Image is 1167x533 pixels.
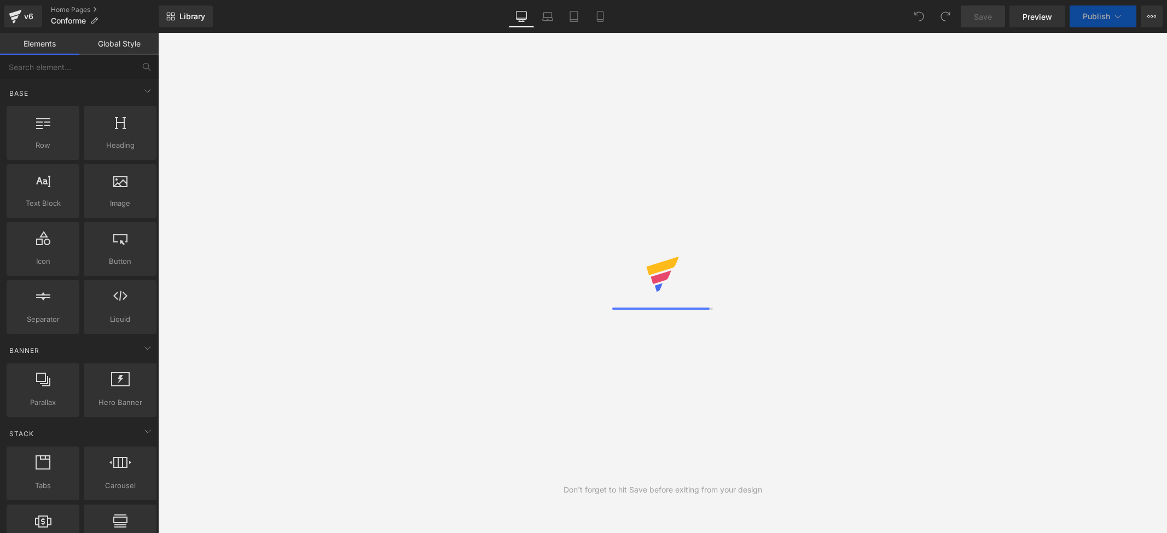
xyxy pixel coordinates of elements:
[179,11,205,21] span: Library
[4,5,42,27] a: v6
[51,16,86,25] span: Conforme
[87,314,153,325] span: Liquid
[87,397,153,408] span: Hero Banner
[22,9,36,24] div: v6
[10,314,76,325] span: Separator
[508,5,535,27] a: Desktop
[1141,5,1163,27] button: More
[1009,5,1065,27] a: Preview
[79,33,159,55] a: Global Style
[10,397,76,408] span: Parallax
[8,428,35,439] span: Stack
[934,5,956,27] button: Redo
[10,480,76,491] span: Tabs
[51,5,159,14] a: Home Pages
[1083,12,1110,21] span: Publish
[535,5,561,27] a: Laptop
[908,5,930,27] button: Undo
[159,5,213,27] a: New Library
[8,88,30,99] span: Base
[587,5,613,27] a: Mobile
[974,11,992,22] span: Save
[10,198,76,209] span: Text Block
[564,484,762,496] div: Don't forget to hit Save before exiting from your design
[8,345,40,356] span: Banner
[10,140,76,151] span: Row
[561,5,587,27] a: Tablet
[87,140,153,151] span: Heading
[87,198,153,209] span: Image
[10,256,76,267] span: Icon
[87,480,153,491] span: Carousel
[1023,11,1052,22] span: Preview
[87,256,153,267] span: Button
[1070,5,1136,27] button: Publish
